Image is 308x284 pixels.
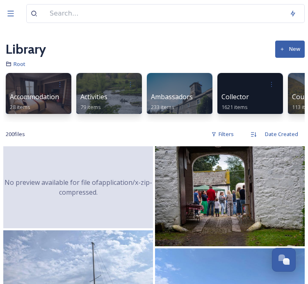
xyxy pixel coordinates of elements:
[10,103,30,111] span: 28 items
[261,126,302,142] div: Date Created
[272,248,296,272] button: Open Chat
[151,103,174,111] span: 233 items
[221,93,249,111] a: Collector1621 items
[221,92,249,101] span: Collector
[155,146,305,246] img: 240817-Glenlair-Feastival-2024-6-Demijohn.jpg
[151,93,193,111] a: Ambassadors233 items
[80,103,101,111] span: 79 items
[10,92,59,101] span: Accommodation
[207,126,238,142] div: Filters
[275,41,305,57] button: New
[10,93,59,111] a: Accommodation28 items
[6,130,25,138] span: 200 file s
[221,103,248,111] span: 1621 items
[46,5,285,23] input: Search...
[151,92,193,101] span: Ambassadors
[6,39,46,59] a: Library
[80,93,107,111] a: Activities79 items
[3,177,153,197] span: No preview available for file of application/x-zip-compressed .
[80,92,107,101] span: Activities
[14,60,25,68] span: Root
[14,59,25,69] a: Root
